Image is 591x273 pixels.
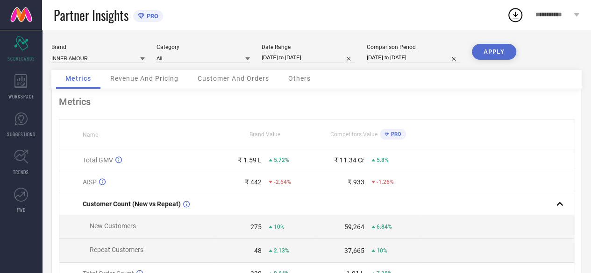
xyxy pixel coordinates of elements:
span: WORKSPACE [8,93,34,100]
span: SUGGESTIONS [7,131,36,138]
span: Customer Count (New vs Repeat) [83,200,181,208]
div: Metrics [59,96,574,107]
div: ₹ 933 [348,178,364,186]
div: 37,665 [344,247,364,254]
span: Partner Insights [54,6,128,25]
span: 10% [377,247,387,254]
div: ₹ 11.34 Cr [334,156,364,164]
span: Name [83,132,98,138]
div: Brand [51,44,145,50]
span: PRO [389,131,401,137]
div: ₹ 1.59 L [238,156,262,164]
div: Date Range [262,44,355,50]
div: ₹ 442 [245,178,262,186]
span: -1.26% [377,179,394,185]
span: AISP [83,178,97,186]
span: 2.13% [274,247,289,254]
span: 10% [274,224,285,230]
input: Select comparison period [367,53,460,63]
span: TRENDS [13,168,29,175]
div: Category [157,44,250,50]
div: 48 [254,247,262,254]
span: New Customers [90,222,136,230]
span: -2.64% [274,179,291,185]
span: Metrics [65,75,91,82]
span: Others [288,75,311,82]
span: PRO [144,13,158,20]
button: APPLY [472,44,516,60]
span: FWD [17,206,26,213]
div: Open download list [507,7,524,23]
span: Revenue And Pricing [110,75,178,82]
span: Total GMV [83,156,113,164]
span: Brand Value [249,131,280,138]
div: 275 [250,223,262,231]
span: 5.8% [377,157,389,163]
span: SCORECARDS [7,55,35,62]
span: Competitors Value [330,131,377,138]
span: Customer And Orders [198,75,269,82]
span: 5.72% [274,157,289,163]
span: 6.84% [377,224,392,230]
div: Comparison Period [367,44,460,50]
input: Select date range [262,53,355,63]
span: Repeat Customers [90,246,143,253]
div: 59,264 [344,223,364,231]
